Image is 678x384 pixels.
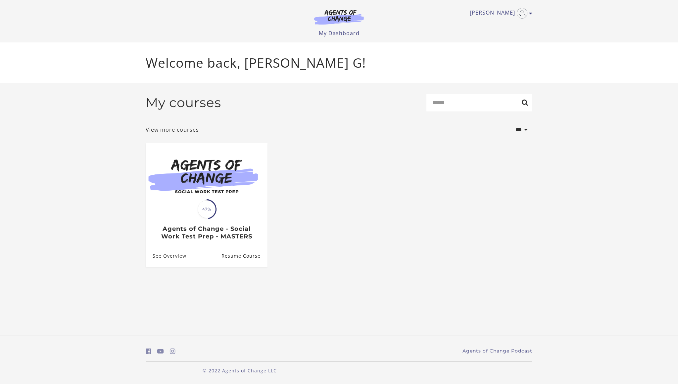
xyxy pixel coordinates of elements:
[170,347,175,356] a: https://www.instagram.com/agentsofchangeprep/ (Open in a new window)
[221,245,267,267] a: Agents of Change - Social Work Test Prep - MASTERS: Resume Course
[146,348,151,354] i: https://www.facebook.com/groups/aswbtestprep (Open in a new window)
[170,348,175,354] i: https://www.instagram.com/agentsofchangeprep/ (Open in a new window)
[157,347,164,356] a: https://www.youtube.com/c/AgentsofChangeTestPrepbyMeaganMitchell (Open in a new window)
[146,53,532,73] p: Welcome back, [PERSON_NAME] G!
[146,245,186,267] a: Agents of Change - Social Work Test Prep - MASTERS: See Overview
[470,8,529,19] a: Toggle menu
[153,225,260,240] h3: Agents of Change - Social Work Test Prep - MASTERS
[146,126,199,134] a: View more courses
[307,9,371,25] img: Agents of Change Logo
[157,348,164,354] i: https://www.youtube.com/c/AgentsofChangeTestPrepbyMeaganMitchell (Open in a new window)
[198,200,216,218] span: 47%
[146,367,334,374] p: © 2022 Agents of Change LLC
[146,95,221,110] h2: My courses
[462,348,532,354] a: Agents of Change Podcast
[319,30,360,37] a: My Dashboard
[146,347,151,356] a: https://www.facebook.com/groups/aswbtestprep (Open in a new window)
